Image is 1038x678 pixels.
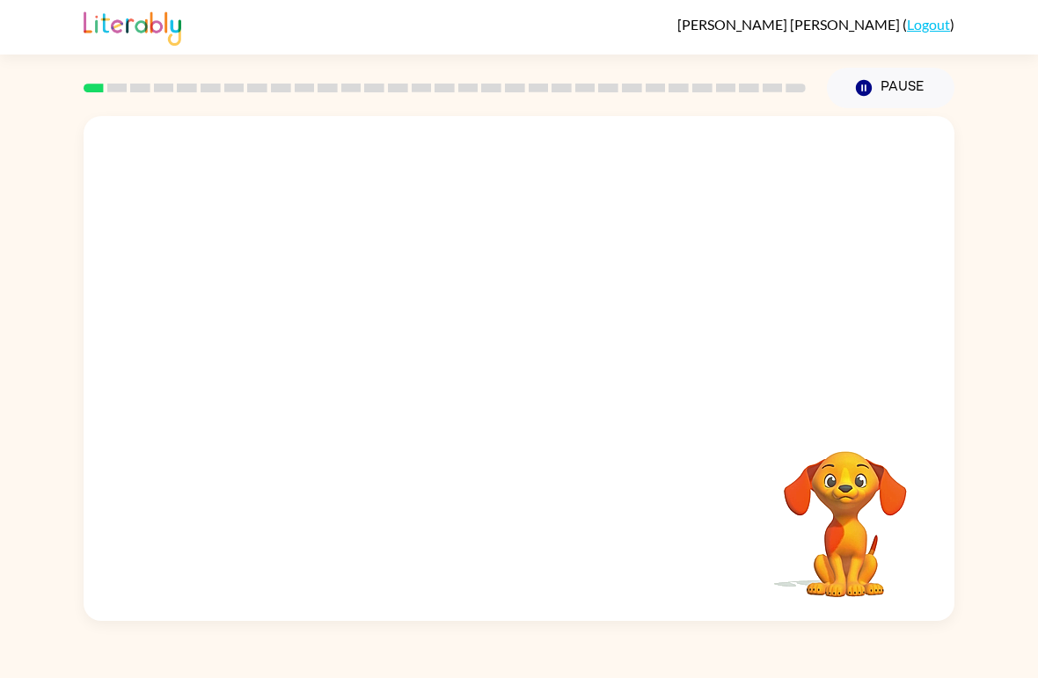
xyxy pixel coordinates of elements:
img: Literably [84,7,181,46]
video: Your browser must support playing .mp4 files to use Literably. Please try using another browser. [757,424,933,600]
div: ( ) [677,16,954,33]
button: Pause [827,68,954,108]
span: [PERSON_NAME] [PERSON_NAME] [677,16,903,33]
a: Logout [907,16,950,33]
